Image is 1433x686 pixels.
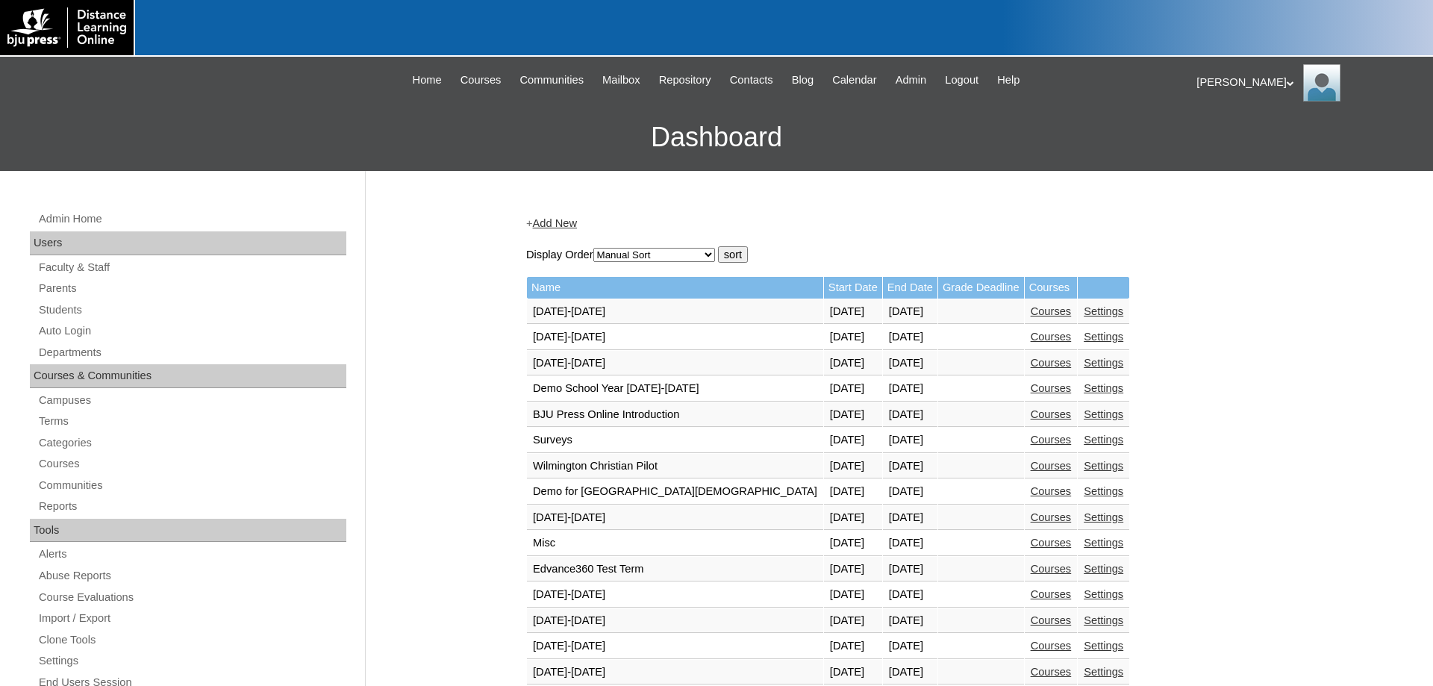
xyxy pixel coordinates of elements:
[1084,511,1123,523] a: Settings
[883,325,937,350] td: [DATE]
[1084,408,1123,420] a: Settings
[526,216,1265,231] div: +
[824,277,882,299] td: Start Date
[792,72,814,89] span: Blog
[1196,64,1418,102] div: [PERSON_NAME]
[824,479,882,505] td: [DATE]
[527,402,823,428] td: BJU Press Online Introduction
[1031,434,1072,446] a: Courses
[1031,563,1072,575] a: Courses
[883,505,937,531] td: [DATE]
[30,364,346,388] div: Courses & Communities
[37,631,346,649] a: Clone Tools
[1084,666,1123,678] a: Settings
[512,72,591,89] a: Communities
[824,454,882,479] td: [DATE]
[825,72,884,89] a: Calendar
[722,72,781,89] a: Contacts
[7,104,1426,171] h3: Dashboard
[1084,485,1123,497] a: Settings
[883,660,937,685] td: [DATE]
[1031,460,1072,472] a: Courses
[37,301,346,319] a: Students
[652,72,719,89] a: Repository
[1084,563,1123,575] a: Settings
[1031,408,1072,420] a: Courses
[527,351,823,376] td: [DATE]-[DATE]
[824,660,882,685] td: [DATE]
[527,277,823,299] td: Name
[937,72,986,89] a: Logout
[37,391,346,410] a: Campuses
[527,582,823,608] td: [DATE]-[DATE]
[453,72,509,89] a: Courses
[37,455,346,473] a: Courses
[37,434,346,452] a: Categories
[1031,640,1072,652] a: Courses
[37,210,346,228] a: Admin Home
[824,634,882,659] td: [DATE]
[527,376,823,402] td: Demo School Year [DATE]-[DATE]
[824,582,882,608] td: [DATE]
[824,376,882,402] td: [DATE]
[1031,511,1072,523] a: Courses
[718,246,748,263] input: sort
[1031,357,1072,369] a: Courses
[883,428,937,453] td: [DATE]
[461,72,502,89] span: Courses
[527,505,823,531] td: [DATE]-[DATE]
[883,634,937,659] td: [DATE]
[1084,537,1123,549] a: Settings
[1031,305,1072,317] a: Courses
[824,608,882,634] td: [DATE]
[883,479,937,505] td: [DATE]
[527,660,823,685] td: [DATE]-[DATE]
[832,72,876,89] span: Calendar
[527,634,823,659] td: [DATE]-[DATE]
[1084,614,1123,626] a: Settings
[990,72,1027,89] a: Help
[37,476,346,495] a: Communities
[1031,485,1072,497] a: Courses
[1031,614,1072,626] a: Courses
[824,351,882,376] td: [DATE]
[1025,277,1078,299] td: Courses
[883,608,937,634] td: [DATE]
[527,325,823,350] td: [DATE]-[DATE]
[527,479,823,505] td: Demo for [GEOGRAPHIC_DATA][DEMOGRAPHIC_DATA]
[659,72,711,89] span: Repository
[595,72,648,89] a: Mailbox
[37,588,346,607] a: Course Evaluations
[37,279,346,298] a: Parents
[883,299,937,325] td: [DATE]
[997,72,1020,89] span: Help
[37,545,346,564] a: Alerts
[602,72,640,89] span: Mailbox
[888,72,934,89] a: Admin
[883,582,937,608] td: [DATE]
[37,567,346,585] a: Abuse Reports
[527,454,823,479] td: Wilmington Christian Pilot
[413,72,442,89] span: Home
[527,299,823,325] td: [DATE]-[DATE]
[1084,331,1123,343] a: Settings
[824,557,882,582] td: [DATE]
[824,428,882,453] td: [DATE]
[37,322,346,340] a: Auto Login
[945,72,978,89] span: Logout
[1084,305,1123,317] a: Settings
[7,7,126,48] img: logo-white.png
[30,231,346,255] div: Users
[824,325,882,350] td: [DATE]
[1031,537,1072,549] a: Courses
[896,72,927,89] span: Admin
[784,72,821,89] a: Blog
[527,608,823,634] td: [DATE]-[DATE]
[824,299,882,325] td: [DATE]
[1084,357,1123,369] a: Settings
[883,531,937,556] td: [DATE]
[1031,331,1072,343] a: Courses
[527,428,823,453] td: Surveys
[883,557,937,582] td: [DATE]
[1031,382,1072,394] a: Courses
